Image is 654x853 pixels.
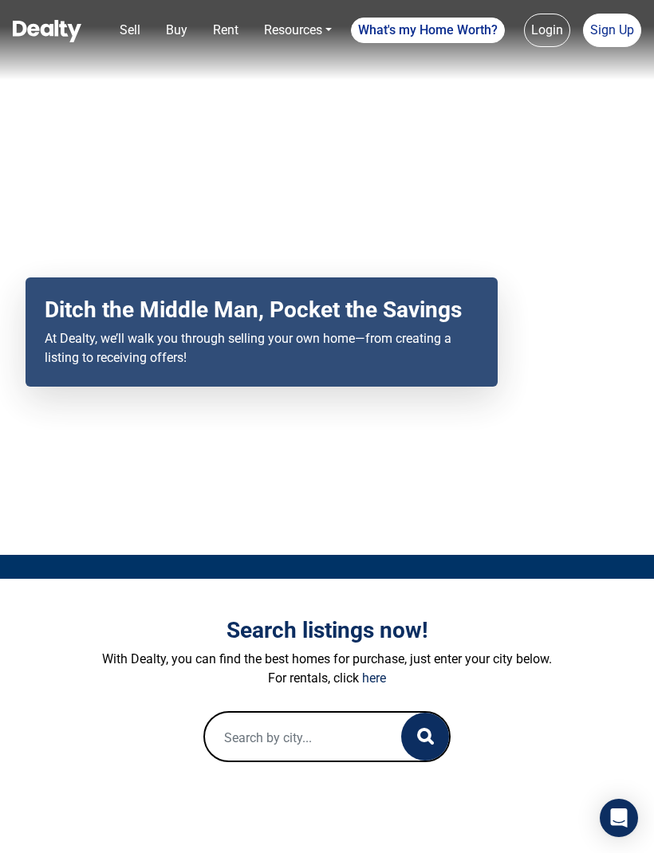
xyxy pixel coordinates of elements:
a: Login [524,14,570,47]
p: For rentals, click [52,669,602,688]
p: At Dealty, we’ll walk you through selling your own home—from creating a listing to receiving offers! [45,329,479,368]
a: here [362,670,386,686]
img: Dealty - Buy, Sell & Rent Homes [13,20,81,42]
a: What's my Home Worth? [351,18,505,43]
h2: Ditch the Middle Man, Pocket the Savings [45,297,479,324]
a: Rent [207,14,245,46]
input: Search by city... [205,713,400,764]
a: Sign Up [583,14,641,47]
a: Sell [113,14,147,46]
p: With Dealty, you can find the best homes for purchase, just enter your city below. [52,650,602,669]
iframe: BigID CMP Widget [8,805,56,853]
div: Open Intercom Messenger [600,799,638,837]
a: Buy [160,14,194,46]
a: Resources [258,14,338,46]
h3: Search listings now! [52,617,602,644]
